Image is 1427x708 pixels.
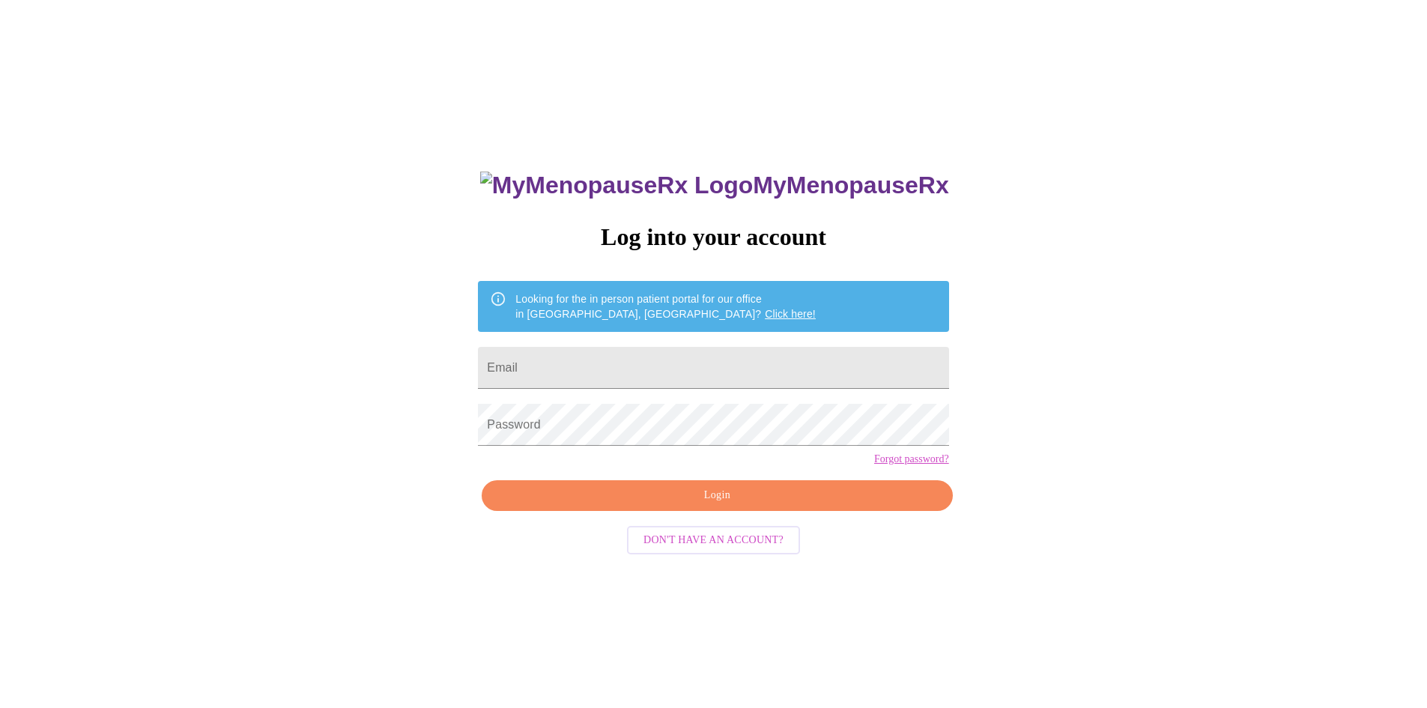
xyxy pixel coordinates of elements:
[765,308,816,320] a: Click here!
[515,285,816,327] div: Looking for the in person patient portal for our office in [GEOGRAPHIC_DATA], [GEOGRAPHIC_DATA]?
[499,486,935,505] span: Login
[627,526,800,555] button: Don't have an account?
[478,223,948,251] h3: Log into your account
[623,532,804,545] a: Don't have an account?
[643,531,784,550] span: Don't have an account?
[480,172,949,199] h3: MyMenopauseRx
[874,453,949,465] a: Forgot password?
[480,172,753,199] img: MyMenopauseRx Logo
[482,480,952,511] button: Login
